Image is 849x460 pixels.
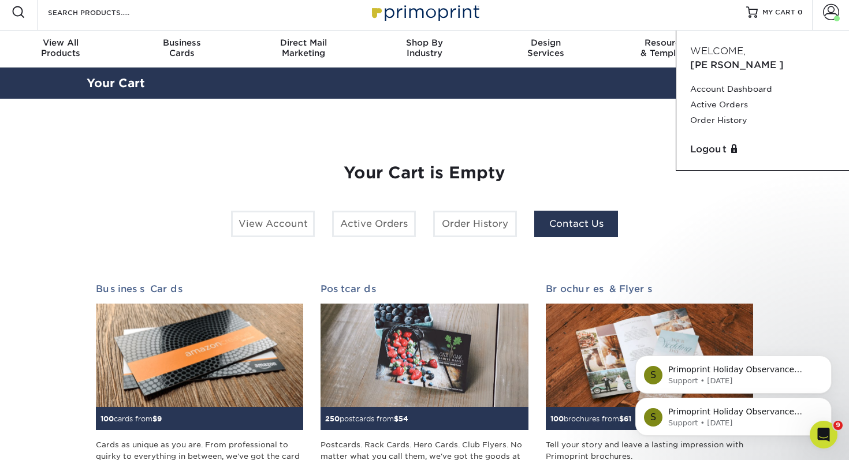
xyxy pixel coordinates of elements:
[100,414,162,423] small: cards from
[50,125,198,260] span: Primoprint Holiday Observance Please note that our customer service and production departments wi...
[364,38,485,58] div: Industry
[485,31,606,68] a: DesignServices
[762,8,795,17] span: MY CART
[364,38,485,48] span: Shop By
[485,38,606,48] span: Design
[121,38,243,58] div: Cards
[690,46,746,57] span: Welcome,
[690,59,784,70] span: [PERSON_NAME]
[121,38,243,48] span: Business
[96,163,753,183] h1: Your Cart is Empty
[810,421,837,448] iframe: Intercom live chat
[394,414,399,423] span: $
[690,97,835,113] a: Active Orders
[321,304,528,407] img: Postcards
[47,5,159,19] input: SEARCH PRODUCTS.....
[87,76,145,90] a: Your Cart
[485,38,606,58] div: Services
[332,211,416,237] a: Active Orders
[50,136,199,146] p: Message from Support, sent 19w ago
[690,113,835,128] a: Order History
[690,81,835,97] a: Account Dashboard
[399,414,408,423] span: 54
[606,31,728,68] a: Resources& Templates
[550,414,564,423] span: 100
[433,211,517,237] a: Order History
[50,94,199,104] p: Message from Support, sent 19w ago
[833,421,843,430] span: 9
[546,304,753,407] img: Brochures & Flyers
[96,283,303,294] h2: Business Cards
[152,414,157,423] span: $
[325,414,340,423] span: 250
[243,38,364,58] div: Marketing
[550,414,631,423] small: brochures from
[50,83,198,218] span: Primoprint Holiday Observance Please note that our customer service and production departments wi...
[690,143,835,156] a: Logout
[243,31,364,68] a: Direct MailMarketing
[231,211,315,237] a: View Account
[325,414,408,423] small: postcards from
[798,8,803,16] span: 0
[121,31,243,68] a: BusinessCards
[100,414,114,423] span: 100
[546,283,753,294] h2: Brochures & Flyers
[321,283,528,294] h2: Postcards
[606,38,728,58] div: & Templates
[243,38,364,48] span: Direct Mail
[17,73,214,111] div: message notification from Support, 19w ago. Primoprint Holiday Observance Please note that our cu...
[26,84,44,102] div: Profile image for Support
[618,282,849,454] iframe: Intercom notifications message
[364,31,485,68] a: Shop ByIndustry
[606,38,728,48] span: Resources
[534,211,618,237] a: Contact Us
[96,304,303,407] img: Business Cards
[157,414,162,423] span: 9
